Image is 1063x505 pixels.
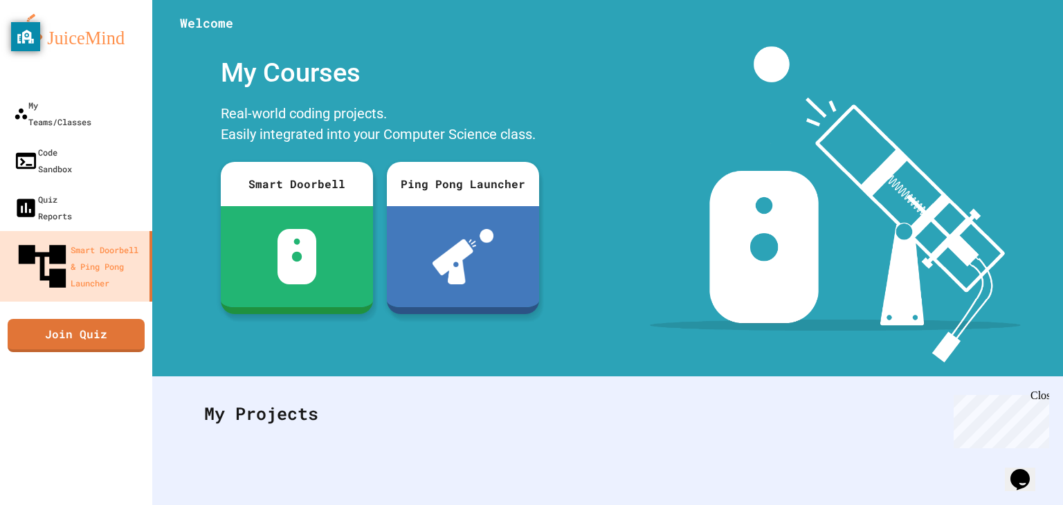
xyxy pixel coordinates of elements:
div: Chat with us now!Close [6,6,96,88]
div: Code Sandbox [14,144,72,177]
div: Real-world coding projects. Easily integrated into your Computer Science class. [214,100,546,151]
div: My Teams/Classes [14,97,91,130]
div: Ping Pong Launcher [387,162,539,206]
div: Quiz Reports [14,191,72,224]
div: My Courses [214,46,546,100]
img: banner-image-my-projects.png [650,46,1021,362]
iframe: chat widget [948,389,1049,448]
img: sdb-white.svg [278,229,317,284]
button: privacy banner [11,22,40,51]
div: Smart Doorbell [221,162,373,206]
a: Join Quiz [8,319,145,352]
div: My Projects [190,387,1025,441]
div: Smart Doorbell & Ping Pong Launcher [14,238,144,295]
img: ppl-with-ball.png [433,229,494,284]
iframe: chat widget [1005,450,1049,491]
img: logo-orange.svg [14,14,138,50]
